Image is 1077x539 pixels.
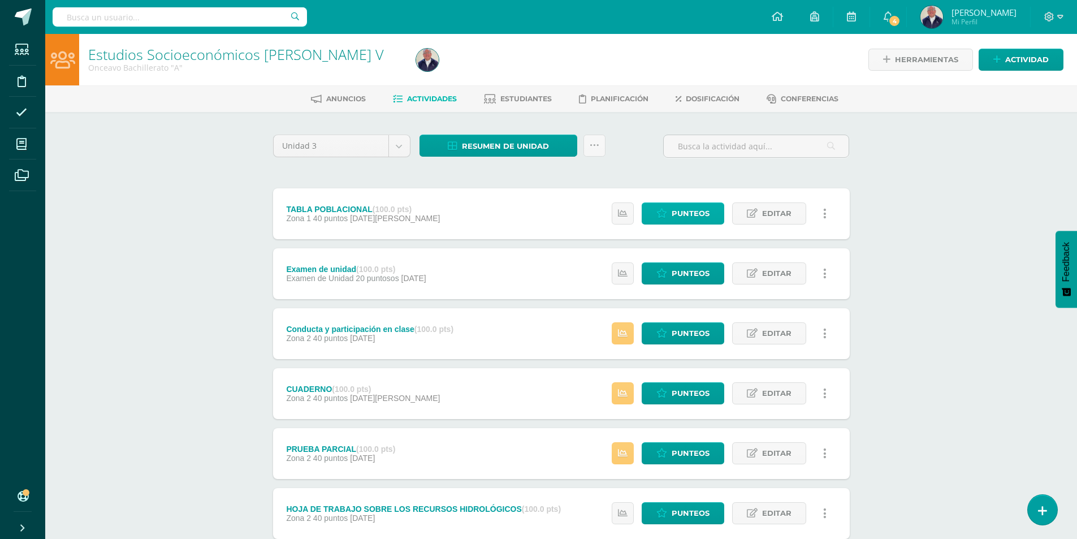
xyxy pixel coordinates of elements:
[282,135,380,157] span: Unidad 3
[762,503,791,524] span: Editar
[350,394,440,403] span: [DATE][PERSON_NAME]
[1061,242,1071,282] span: Feedback
[286,394,348,403] span: Zona 2 40 puntos
[286,334,348,343] span: Zona 2 40 puntos
[579,90,648,108] a: Planificación
[672,383,710,404] span: Punteos
[672,443,710,464] span: Punteos
[762,263,791,284] span: Editar
[350,454,375,463] span: [DATE]
[326,94,366,103] span: Anuncios
[672,323,710,344] span: Punteos
[53,7,307,27] input: Busca un usuario...
[332,385,371,394] strong: (100.0 pts)
[286,454,348,463] span: Zona 2 40 puntos
[1056,231,1077,308] button: Feedback - Mostrar encuesta
[416,49,439,71] img: 4400bde977c2ef3c8e0f06f5677fdb30.png
[767,90,838,108] a: Conferencias
[350,514,375,523] span: [DATE]
[286,504,561,514] div: HOJA DE TRABAJO SOBRE LOS RECURSOS HIDROLÓGICOS
[88,62,403,73] div: Onceavo Bachillerato 'A'
[286,205,440,214] div: TABLA POBLACIONAL
[664,135,849,157] input: Busca la actividad aquí...
[642,322,724,344] a: Punteos
[642,442,724,464] a: Punteos
[419,135,577,157] a: Resumen de unidad
[274,135,410,157] a: Unidad 3
[356,265,395,274] strong: (100.0 pts)
[1005,49,1049,70] span: Actividad
[951,17,1017,27] span: Mi Perfil
[762,203,791,224] span: Editar
[500,94,552,103] span: Estudiantes
[286,325,453,334] div: Conducta y participación en clase
[762,323,791,344] span: Editar
[356,445,395,454] strong: (100.0 pts)
[672,503,710,524] span: Punteos
[762,443,791,464] span: Editar
[672,203,710,224] span: Punteos
[591,94,648,103] span: Planificación
[414,325,453,334] strong: (100.0 pts)
[286,214,348,223] span: Zona 1 40 puntos
[522,504,561,514] strong: (100.0 pts)
[401,274,426,283] span: [DATE]
[888,15,901,27] span: 4
[286,514,348,523] span: Zona 2 40 puntos
[484,90,552,108] a: Estudiantes
[762,383,791,404] span: Editar
[868,49,973,71] a: Herramientas
[642,202,724,225] a: Punteos
[286,385,440,394] div: CUADERNO
[895,49,958,70] span: Herramientas
[393,90,457,108] a: Actividades
[311,90,366,108] a: Anuncios
[781,94,838,103] span: Conferencias
[951,7,1017,18] span: [PERSON_NAME]
[642,382,724,404] a: Punteos
[350,334,375,343] span: [DATE]
[920,6,943,28] img: 4400bde977c2ef3c8e0f06f5677fdb30.png
[286,274,399,283] span: Examen de Unidad 20 puntosos
[672,263,710,284] span: Punteos
[286,265,426,274] div: Examen de unidad
[642,502,724,524] a: Punteos
[373,205,412,214] strong: (100.0 pts)
[676,90,739,108] a: Dosificación
[350,214,440,223] span: [DATE][PERSON_NAME]
[407,94,457,103] span: Actividades
[979,49,1063,71] a: Actividad
[642,262,724,284] a: Punteos
[286,445,395,454] div: PRUEBA PARCIAL
[462,136,549,157] span: Resumen de unidad
[88,46,403,62] h1: Estudios Socioeconómicos Bach V
[88,45,384,64] a: Estudios Socioeconómicos [PERSON_NAME] V
[686,94,739,103] span: Dosificación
